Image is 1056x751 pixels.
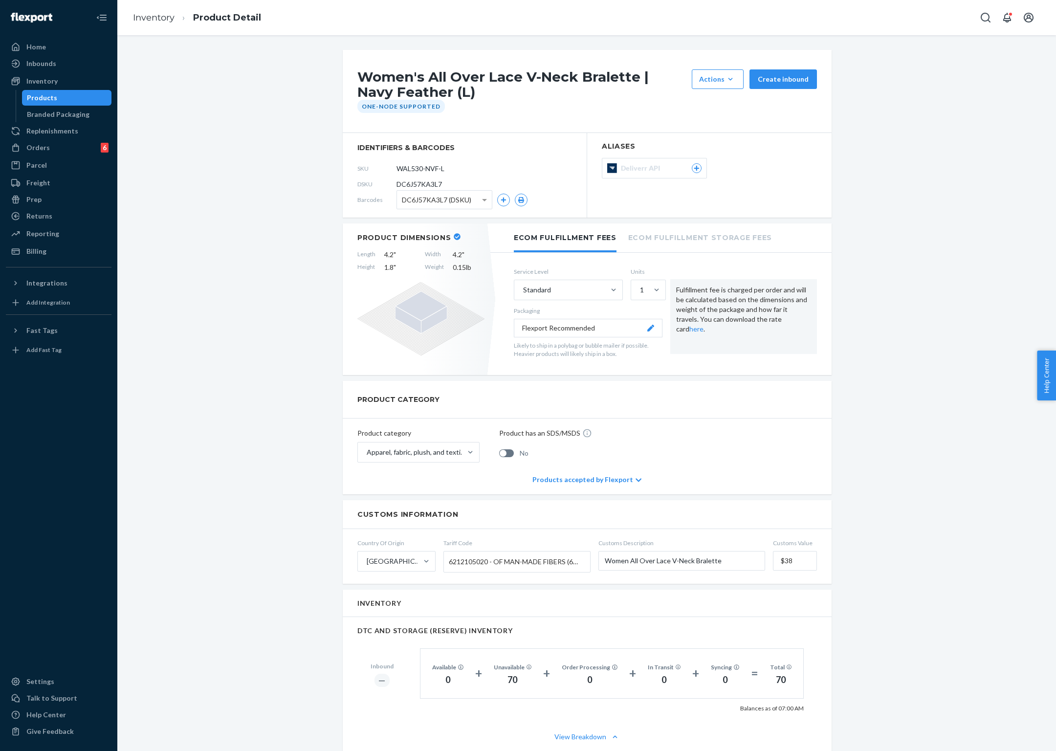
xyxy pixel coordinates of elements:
[770,674,792,686] div: 70
[443,539,591,547] span: Tariff Code
[22,107,112,122] a: Branded Packaging
[26,346,62,354] div: Add Fast Tag
[532,465,641,494] div: Products accepted by Flexport
[740,705,804,712] p: Balances as of 07:00 AM
[357,391,440,408] h2: PRODUCT CATEGORY
[26,195,42,204] div: Prep
[6,123,111,139] a: Replenishments
[670,279,817,354] div: Fulfillment fee is charged per order and will be calculated based on the dimensions and weight of...
[425,250,444,260] span: Width
[6,707,111,723] a: Help Center
[1019,8,1038,27] button: Open account menu
[384,263,416,272] span: 1.8
[396,179,442,189] span: DC6J57KA3L7
[22,90,112,106] a: Products
[26,211,52,221] div: Returns
[6,295,111,310] a: Add Integration
[1037,351,1056,400] span: Help Center
[6,175,111,191] a: Freight
[514,307,662,315] p: Packaging
[773,539,817,547] span: Customs Value
[384,250,416,260] span: 4.2
[6,674,111,689] a: Settings
[26,59,56,68] div: Inbounds
[394,250,396,259] span: "
[449,553,580,570] span: 6212105020 - OF MAN-MADE FIBERS (649)
[11,13,52,22] img: Flexport logo
[514,267,623,276] label: Service Level
[462,250,464,259] span: "
[773,551,817,571] input: Customs Value
[6,56,111,71] a: Inbounds
[26,278,67,288] div: Integrations
[432,674,463,686] div: 0
[6,192,111,207] a: Prep
[6,243,111,259] a: Billing
[193,12,261,23] a: Product Detail
[751,664,758,682] div: =
[621,163,664,173] span: Deliverr API
[770,663,792,671] div: Total
[711,663,739,671] div: Syncing
[367,447,466,457] div: Apparel, fabric, plush, and textiles
[543,664,550,682] div: +
[640,285,644,295] div: 1
[639,285,640,295] input: 1
[27,93,57,103] div: Products
[374,674,390,687] div: ―
[6,73,111,89] a: Inventory
[631,267,662,276] label: Units
[26,178,50,188] div: Freight
[357,599,401,607] h2: Inventory
[522,285,523,295] input: Standard
[475,664,482,682] div: +
[394,263,396,271] span: "
[648,663,681,671] div: In Transit
[26,727,74,736] div: Give Feedback
[357,69,687,100] h1: Women's All Over Lace V-Neck Bralette | Navy Feather (L)
[26,42,46,52] div: Home
[26,677,54,686] div: Settings
[997,8,1017,27] button: Open notifications
[26,76,58,86] div: Inventory
[26,693,77,703] div: Talk to Support
[26,160,47,170] div: Parcel
[101,143,109,153] div: 6
[366,556,367,566] input: [GEOGRAPHIC_DATA]
[453,250,484,260] span: 4.2
[357,143,572,153] span: identifiers & barcodes
[92,8,111,27] button: Close Navigation
[6,226,111,242] a: Reporting
[562,663,617,671] div: Order Processing
[125,3,269,32] ol: breadcrumbs
[26,143,50,153] div: Orders
[26,298,70,307] div: Add Integration
[26,326,58,335] div: Fast Tags
[6,690,111,706] button: Talk to Support
[749,69,817,89] button: Create inbound
[357,180,396,188] span: DSKU
[699,74,736,84] div: Actions
[432,663,463,671] div: Available
[26,246,46,256] div: Billing
[494,674,532,686] div: 70
[26,126,78,136] div: Replenishments
[357,196,396,204] span: Barcodes
[357,100,445,113] div: One-Node Supported
[6,323,111,338] button: Fast Tags
[357,428,480,438] p: Product category
[26,710,66,720] div: Help Center
[499,428,580,438] p: Product has an SDS/MSDS
[514,223,616,252] li: Ecom Fulfillment Fees
[562,674,617,686] div: 0
[357,250,375,260] span: Length
[357,539,436,547] span: Country Of Origin
[6,208,111,224] a: Returns
[357,263,375,272] span: Height
[629,664,636,682] div: +
[602,143,817,150] h2: Aliases
[711,674,739,686] div: 0
[402,192,471,208] span: DC6J57KA3L7 (DSKU)
[26,229,59,239] div: Reporting
[357,164,396,173] span: SKU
